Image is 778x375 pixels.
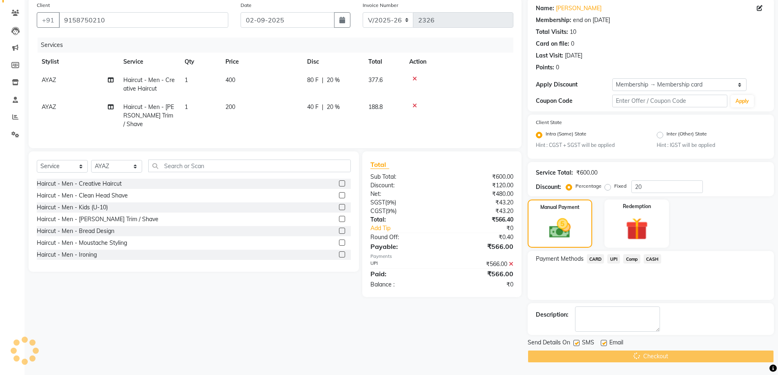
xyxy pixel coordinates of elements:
[565,51,582,60] div: [DATE]
[442,242,519,251] div: ₹566.00
[536,80,613,89] div: Apply Discount
[364,173,442,181] div: Sub Total:
[536,63,554,72] div: Points:
[536,119,562,126] label: Client State
[221,53,302,71] th: Price
[623,203,651,210] label: Redemption
[536,255,584,263] span: Payment Methods
[582,338,594,348] span: SMS
[442,215,519,224] div: ₹566.40
[322,76,323,84] span: |
[327,103,340,111] span: 20 %
[370,199,385,206] span: SGST
[619,215,655,243] img: _gift.svg
[307,103,319,111] span: 40 F
[442,198,519,207] div: ₹43.20
[368,103,383,111] span: 188.8
[118,53,180,71] th: Service
[571,40,574,48] div: 0
[37,251,97,259] div: Haircut - Men - Ironing
[185,76,188,84] span: 1
[241,2,252,9] label: Date
[556,4,602,13] a: [PERSON_NAME]
[307,76,319,84] span: 80 F
[442,260,519,268] div: ₹566.00
[536,28,568,36] div: Total Visits:
[442,280,519,289] div: ₹0
[37,180,122,188] div: Haircut - Men - Creative Haircut
[37,2,50,9] label: Client
[37,53,118,71] th: Stylist
[536,40,569,48] div: Card on file:
[455,224,519,233] div: ₹0
[536,51,563,60] div: Last Visit:
[302,53,363,71] th: Disc
[623,254,640,264] span: Comp
[387,199,395,206] span: 9%
[612,95,727,107] input: Enter Offer / Coupon Code
[442,233,519,242] div: ₹0.40
[327,76,340,84] span: 20 %
[370,253,513,260] div: Payments
[536,97,613,105] div: Coupon Code
[644,254,661,264] span: CASH
[575,182,602,190] label: Percentage
[573,16,610,24] div: end on [DATE]
[37,191,128,200] div: Haircut - Men - Clean Head Shave
[442,173,519,181] div: ₹600.00
[587,254,604,264] span: CARD
[576,169,597,177] div: ₹600.00
[607,254,620,264] span: UPI
[536,311,568,319] div: Description:
[536,16,571,24] div: Membership:
[363,53,404,71] th: Total
[37,227,114,235] div: Haircut - Men - Bread Design
[368,76,383,84] span: 377.6
[667,130,707,140] label: Inter (Other) State
[364,190,442,198] div: Net:
[148,160,351,172] input: Search or Scan
[180,53,221,71] th: Qty
[42,76,56,84] span: AYAZ
[37,203,108,212] div: Haircut - Men - Kids (U-10)
[536,169,573,177] div: Service Total:
[364,242,442,251] div: Payable:
[546,130,586,140] label: Intra (Same) State
[540,204,580,211] label: Manual Payment
[37,239,127,247] div: Haircut - Men - Moustache Styling
[364,280,442,289] div: Balance :
[657,142,766,149] small: Hint : IGST will be applied
[185,103,188,111] span: 1
[536,142,645,149] small: Hint : CGST + SGST will be applied
[528,338,570,348] span: Send Details On
[42,103,56,111] span: AYAZ
[364,181,442,190] div: Discount:
[404,53,513,71] th: Action
[536,183,561,191] div: Discount:
[59,12,228,28] input: Search by Name/Mobile/Email/Code
[38,38,519,53] div: Services
[556,63,559,72] div: 0
[364,198,442,207] div: ( )
[37,12,60,28] button: +91
[123,103,174,128] span: Haircut - Men - [PERSON_NAME] Trim / Shave
[364,269,442,279] div: Paid:
[387,208,395,214] span: 9%
[364,260,442,268] div: UPI
[363,2,398,9] label: Invoice Number
[225,103,235,111] span: 200
[364,207,442,215] div: ( )
[542,216,577,241] img: _cash.svg
[364,233,442,242] div: Round Off:
[570,28,576,36] div: 10
[536,4,554,13] div: Name:
[731,95,754,107] button: Apply
[225,76,235,84] span: 400
[442,190,519,198] div: ₹480.00
[370,207,386,215] span: CGST
[442,269,519,279] div: ₹566.00
[442,207,519,215] div: ₹43.20
[614,182,626,190] label: Fixed
[123,76,175,92] span: Haircut - Men - Creative Haircut
[609,338,623,348] span: Email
